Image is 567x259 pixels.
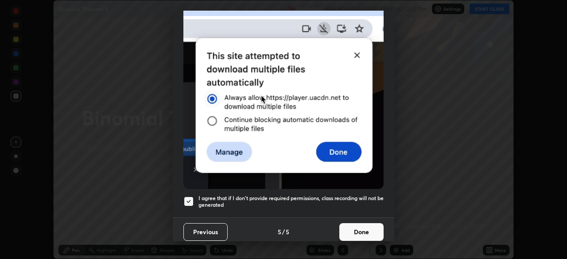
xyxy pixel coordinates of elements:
[339,223,384,241] button: Done
[282,227,285,236] h4: /
[183,223,228,241] button: Previous
[278,227,281,236] h4: 5
[286,227,289,236] h4: 5
[198,195,384,209] h5: I agree that if I don't provide required permissions, class recording will not be generated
